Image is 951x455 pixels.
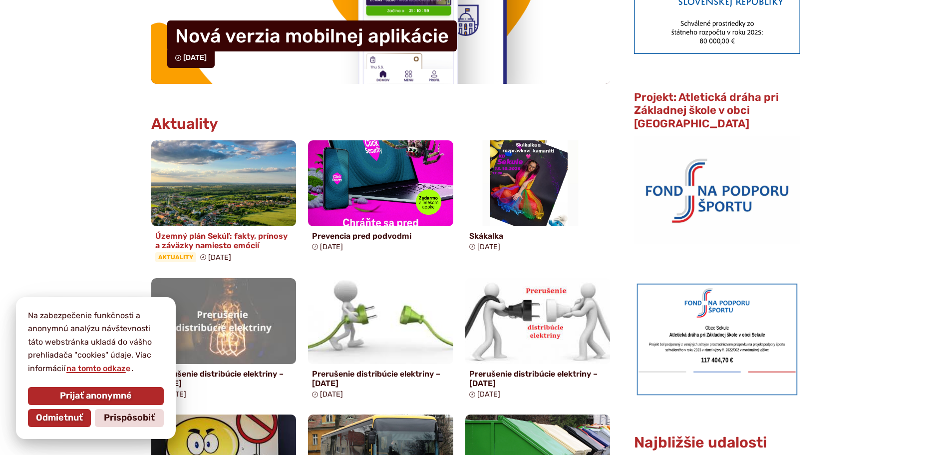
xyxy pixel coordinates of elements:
[95,409,164,427] button: Prispôsobiť
[469,369,607,388] h4: Prerušenie distribúcie elektriny – [DATE]
[28,309,164,375] p: Na zabezpečenie funkčnosti a anonymnú analýzu návštevnosti táto webstránka ukladá do vášho prehli...
[308,140,453,255] a: Prevencia pred podvodmi [DATE]
[634,281,800,398] img: draha.png
[155,369,293,388] h4: Prerušenie distribúcie elektriny – [DATE]
[312,231,449,241] h4: Prevencia pred podvodmi
[308,278,453,403] a: Prerušenie distribúcie elektriny – [DATE] [DATE]
[320,243,343,251] span: [DATE]
[634,90,779,130] span: Projekt: Atletická dráha pri Základnej škole v obci [GEOGRAPHIC_DATA]
[320,390,343,399] span: [DATE]
[104,413,155,424] span: Prispôsobiť
[477,243,500,251] span: [DATE]
[28,387,164,405] button: Prijať anonymné
[155,231,293,250] h4: Územný plán Sekúľ: fakty, prínosy a záväzky namiesto emócií
[208,253,231,262] span: [DATE]
[634,435,767,451] h3: Najbližšie udalosti
[151,278,297,403] a: Prerušenie distribúcie elektriny – [DATE] [DATE]
[465,140,611,255] a: Skákalka [DATE]
[151,140,297,266] a: Územný plán Sekúľ: fakty, prínosy a záväzky namiesto emócií Aktuality [DATE]
[469,231,607,241] h4: Skákalka
[183,53,207,62] span: [DATE]
[60,391,132,402] span: Prijať anonymné
[155,252,196,262] span: Aktuality
[28,409,91,427] button: Odmietnuť
[465,278,611,403] a: Prerušenie distribúcie elektriny – [DATE] [DATE]
[36,413,83,424] span: Odmietnuť
[312,369,449,388] h4: Prerušenie distribúcie elektriny – [DATE]
[634,136,800,244] img: logo_fnps.png
[65,364,131,373] a: na tomto odkaze
[151,116,218,132] h3: Aktuality
[167,20,457,51] h4: Nová verzia mobilnej aplikácie
[477,390,500,399] span: [DATE]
